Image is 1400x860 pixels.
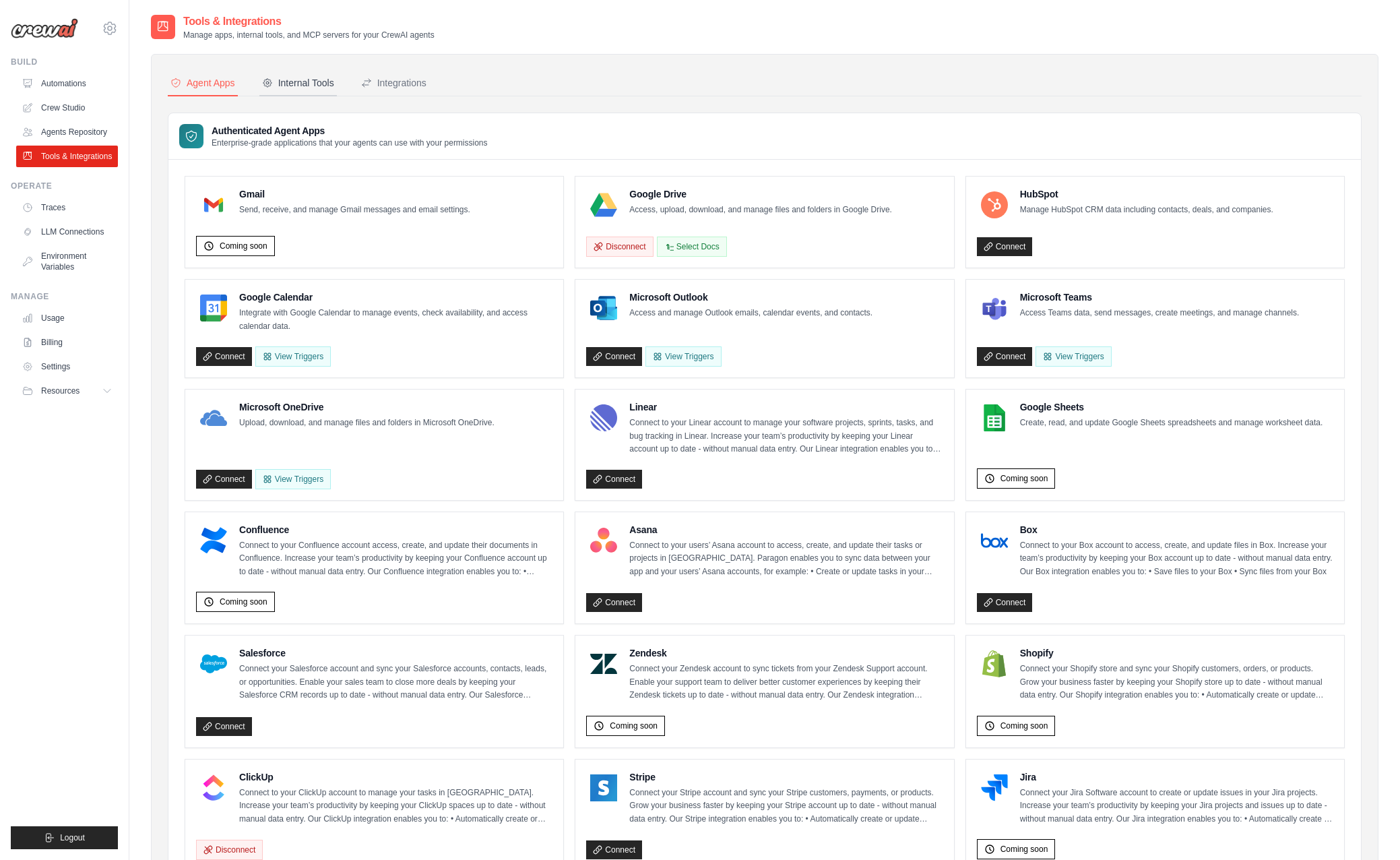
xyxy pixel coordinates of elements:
div: Internal Tools [262,76,334,90]
button: Disconnect [586,237,653,257]
p: Connect your Stripe account and sync your Stripe customers, payments, or products. Grow your busi... [629,787,943,826]
h4: Google Sheets [1020,400,1323,414]
: View Triggers [255,469,331,489]
img: Confluence Logo [200,527,227,554]
h4: Box [1020,523,1333,536]
img: Stripe Logo [590,774,617,801]
p: Connect to your Confluence account access, create, and update their documents in Confluence. Incr... [239,539,552,579]
a: LLM Connections [16,221,118,243]
a: Crew Studio [16,97,118,119]
button: Internal Tools [259,71,337,96]
img: Zendesk Logo [590,650,617,677]
p: Create, read, and update Google Sheets spreadsheets and manage worksheet data. [1020,417,1323,430]
img: Box Logo [981,527,1008,554]
h4: Zendesk [629,646,943,660]
img: Gmail Logo [200,191,227,218]
a: Connect [586,593,642,612]
p: Connect your Shopify store and sync your Shopify customers, orders, or products. Grow your busine... [1020,663,1333,702]
a: Billing [16,332,118,353]
h4: Linear [629,400,943,414]
span: Coming soon [610,720,658,731]
img: Linear Logo [590,404,617,431]
div: Integrations [361,76,426,90]
h4: Microsoft Outlook [629,290,872,304]
span: Coming soon [1000,473,1048,484]
p: Manage HubSpot CRM data including contacts, deals, and companies. [1020,204,1273,217]
a: Connect [586,840,642,859]
h4: Shopify [1020,646,1333,660]
h4: HubSpot [1020,187,1273,201]
: View Triggers [645,346,721,367]
img: HubSpot Logo [981,191,1008,218]
a: Automations [16,73,118,94]
p: Integrate with Google Calendar to manage events, check availability, and access calendar data. [239,307,552,333]
h4: Stripe [629,770,943,784]
h4: ClickUp [239,770,552,784]
p: Connect to your ClickUp account to manage your tasks in [GEOGRAPHIC_DATA]. Increase your team’s p... [239,787,552,826]
img: Google Sheets Logo [981,404,1008,431]
div: Operate [11,181,118,191]
div: Build [11,57,118,67]
img: ClickUp Logo [200,774,227,801]
span: Coming soon [220,241,267,251]
p: Access, upload, download, and manage files and folders in Google Drive. [629,204,892,217]
p: Connect to your Box account to access, create, and update files in Box. Increase your team’s prod... [1020,539,1333,579]
a: Connect [977,347,1033,366]
a: Connect [586,347,642,366]
button: Select Docs [657,237,727,257]
p: Access and manage Outlook emails, calendar events, and contacts. [629,307,872,320]
button: Logout [11,826,118,849]
h4: Microsoft Teams [1020,290,1300,304]
a: Connect [196,717,252,736]
a: Connect [586,470,642,489]
img: Asana Logo [590,527,617,554]
a: Connect [196,470,252,489]
img: Microsoft Teams Logo [981,295,1008,321]
button: Resources [16,380,118,402]
div: Manage [11,291,118,302]
p: Connect your Jira Software account to create or update issues in your Jira projects. Increase you... [1020,787,1333,826]
p: Enterprise-grade applications that your agents can use with your permissions [212,137,488,148]
p: Connect your Salesforce account and sync your Salesforce accounts, contacts, leads, or opportunit... [239,663,552,702]
img: Salesforce Logo [200,650,227,677]
h4: Google Drive [629,187,892,201]
button: Integrations [358,71,429,96]
img: Google Drive Logo [590,191,617,218]
h2: Tools & Integrations [183,13,435,30]
h3: Authenticated Agent Apps [212,124,488,137]
h4: Jira [1020,770,1333,784]
button: Agent Apps [168,71,238,96]
h4: Asana [629,523,943,536]
h4: Salesforce [239,646,552,660]
a: Connect [977,237,1033,256]
span: Coming soon [1000,720,1048,731]
p: Connect to your users’ Asana account to access, create, and update their tasks or projects in [GE... [629,539,943,579]
p: Upload, download, and manage files and folders in Microsoft OneDrive. [239,417,495,430]
a: Connect [196,347,252,366]
p: Access Teams data, send messages, create meetings, and manage channels. [1020,307,1300,320]
p: Connect your Zendesk account to sync tickets from your Zendesk Support account. Enable your suppo... [629,663,943,702]
img: Logo [11,18,78,38]
a: Traces [16,197,118,218]
span: Coming soon [1000,844,1048,855]
span: Resources [41,386,79,396]
img: Google Calendar Logo [200,295,227,321]
: View Triggers [1036,346,1111,367]
div: Agent Apps [170,76,235,90]
button: Disconnect [196,840,263,860]
img: Microsoft OneDrive Logo [200,404,227,431]
img: Microsoft Outlook Logo [590,295,617,321]
a: Agents Repository [16,121,118,143]
p: Send, receive, and manage Gmail messages and email settings. [239,204,470,217]
h4: Gmail [239,187,470,201]
span: Coming soon [220,596,267,607]
a: Connect [977,593,1033,612]
h4: Microsoft OneDrive [239,400,495,414]
button: View Triggers [255,346,331,367]
p: Connect to your Linear account to manage your software projects, sprints, tasks, and bug tracking... [629,417,943,456]
img: Shopify Logo [981,650,1008,677]
h4: Google Calendar [239,290,552,304]
a: Usage [16,307,118,329]
p: Manage apps, internal tools, and MCP servers for your CrewAI agents [183,30,435,40]
a: Tools & Integrations [16,146,118,167]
